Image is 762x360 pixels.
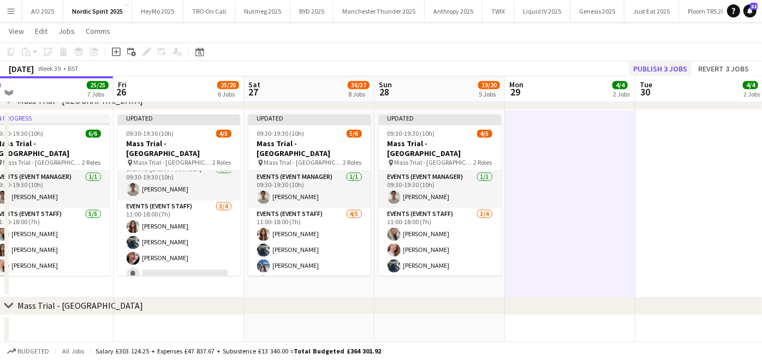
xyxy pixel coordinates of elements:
[63,1,132,22] button: Nordic Spirit 2025
[508,86,523,99] span: 29
[640,80,652,90] span: Tue
[118,139,240,159] h3: Mass Trial - [GEOGRAPHIC_DATA]
[379,80,392,90] span: Sun
[116,86,127,99] span: 26
[750,3,758,10] span: 32
[478,81,500,89] span: 19/20
[68,64,79,73] div: BST
[257,130,305,138] span: 09:30-19:30 (10h)
[22,1,63,22] button: AO 2025
[17,347,49,355] span: Budgeted
[379,115,501,123] div: Updated
[87,81,109,89] span: 25/25
[60,347,86,355] span: All jobs
[679,1,740,22] button: Ploom TRS 2025
[474,159,492,167] span: 2 Roles
[58,26,75,36] span: Jobs
[247,86,260,99] span: 27
[248,115,371,276] app-job-card: Updated09:30-19:30 (10h)5/6Mass Trial - [GEOGRAPHIC_DATA] Mass Trial - [GEOGRAPHIC_DATA]2 RolesEv...
[35,26,47,36] span: Edit
[9,26,24,36] span: View
[379,139,501,159] h3: Mass Trial - [GEOGRAPHIC_DATA]
[388,130,435,138] span: 09:30-19:30 (10h)
[218,91,239,99] div: 6 Jobs
[118,115,240,123] div: Updated
[638,86,652,99] span: 30
[118,115,240,276] app-job-card: Updated09:30-19:30 (10h)4/5Mass Trial - [GEOGRAPHIC_DATA] Mass Trial - [GEOGRAPHIC_DATA]2 RolesEv...
[4,24,28,38] a: View
[31,24,52,38] a: Edit
[570,1,624,22] button: Genesis 2025
[612,81,628,89] span: 4/4
[248,80,260,90] span: Sat
[743,91,760,99] div: 2 Jobs
[379,171,501,208] app-card-role: Events (Event Manager)1/109:30-19:30 (10h)[PERSON_NAME]
[9,63,34,74] div: [DATE]
[3,159,82,167] span: Mass Trial - [GEOGRAPHIC_DATA]
[483,1,514,22] button: TWIX
[216,130,231,138] span: 4/5
[132,1,183,22] button: HeyMo 2025
[54,24,79,38] a: Jobs
[86,26,110,36] span: Comms
[183,1,235,22] button: TRO On Call
[82,159,101,167] span: 2 Roles
[425,1,483,22] button: Anthropy 2025
[36,64,63,73] span: Week 39
[118,201,240,285] app-card-role: Events (Event Staff)3/411:00-18:00 (7h)[PERSON_NAME][PERSON_NAME][PERSON_NAME]
[96,347,381,355] div: Salary £303 124.25 + Expenses £47 837.67 + Subsistence £13 340.00 =
[81,24,115,38] a: Comms
[290,1,334,22] button: BYD 2025
[118,80,127,90] span: Fri
[479,91,499,99] div: 5 Jobs
[264,159,343,167] span: Mass Trial - [GEOGRAPHIC_DATA]
[348,81,370,89] span: 36/37
[248,208,371,309] app-card-role: Events (Event Staff)4/511:00-18:00 (7h)[PERSON_NAME][PERSON_NAME][PERSON_NAME]
[477,130,492,138] span: 4/5
[17,301,143,311] div: Mass Trial - [GEOGRAPHIC_DATA]
[235,1,290,22] button: Nutmeg 2025
[334,1,425,22] button: Manchester Thunder 2025
[248,115,371,123] div: Updated
[248,139,371,159] h3: Mass Trial - [GEOGRAPHIC_DATA]
[86,130,101,138] span: 6/6
[743,81,758,89] span: 4/4
[134,159,213,167] span: Mass Trial - [GEOGRAPHIC_DATA]
[629,62,692,76] button: Publish 3 jobs
[127,130,174,138] span: 09:30-19:30 (10h)
[624,1,679,22] button: Just Eat 2025
[347,130,362,138] span: 5/6
[514,1,570,22] button: Liquid IV 2025
[87,91,108,99] div: 7 Jobs
[213,159,231,167] span: 2 Roles
[118,164,240,201] app-card-role: Events (Event Manager)1/109:30-19:30 (10h)[PERSON_NAME]
[294,347,381,355] span: Total Budgeted £364 301.92
[248,171,371,208] app-card-role: Events (Event Manager)1/109:30-19:30 (10h)[PERSON_NAME]
[379,115,501,276] app-job-card: Updated09:30-19:30 (10h)4/5Mass Trial - [GEOGRAPHIC_DATA] Mass Trial - [GEOGRAPHIC_DATA]2 RolesEv...
[377,86,392,99] span: 28
[348,91,369,99] div: 8 Jobs
[379,208,501,293] app-card-role: Events (Event Staff)3/411:00-18:00 (7h)[PERSON_NAME][PERSON_NAME][PERSON_NAME]
[217,81,239,89] span: 25/26
[509,80,523,90] span: Mon
[5,345,51,357] button: Budgeted
[613,91,630,99] div: 2 Jobs
[694,62,753,76] button: Revert 3 jobs
[395,159,474,167] span: Mass Trial - [GEOGRAPHIC_DATA]
[343,159,362,167] span: 2 Roles
[743,4,757,17] a: 32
